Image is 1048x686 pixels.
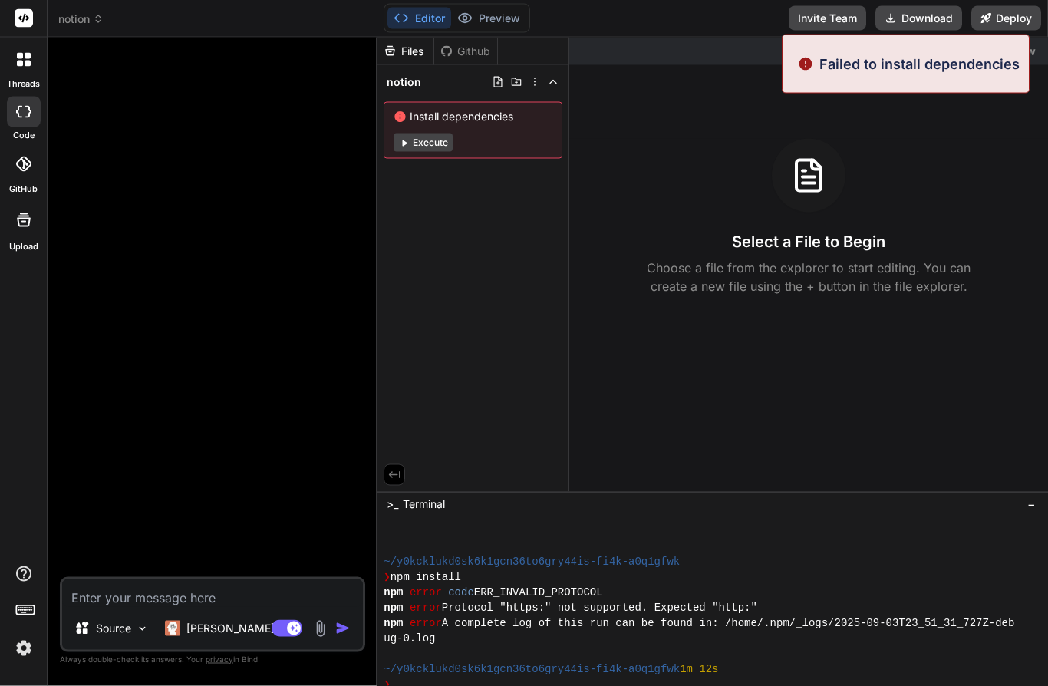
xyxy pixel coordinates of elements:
[394,134,453,152] button: Execute
[680,661,718,677] span: 1m 12s
[384,631,435,646] span: ug-0.log
[60,652,365,667] p: Always double-check its answers. Your in Bind
[410,600,442,615] span: error
[7,78,40,91] label: threads
[384,554,680,569] span: ~/y0kcklukd0sk6k1gcn36to6gry44is-fi4k-a0q1gfwk
[387,496,398,512] span: >_
[789,6,866,31] button: Invite Team
[637,259,980,295] p: Choose a file from the explorer to start editing. You can create a new file using the + button in...
[403,496,445,512] span: Terminal
[391,569,461,585] span: npm install
[1027,496,1036,512] span: −
[798,54,813,74] img: alert
[384,615,403,631] span: npm
[165,621,180,636] img: Claude 4 Sonnet
[9,240,38,253] label: Upload
[474,585,603,600] span: ERR_INVALID_PROTOCOL
[384,569,390,585] span: ❯
[732,231,885,252] h3: Select a File to Begin
[971,6,1041,31] button: Deploy
[377,44,433,59] div: Files
[410,585,442,600] span: error
[410,615,442,631] span: error
[335,621,351,636] img: icon
[387,74,421,90] span: notion
[206,655,233,664] span: privacy
[311,620,329,638] img: attachment
[394,109,552,124] span: Install dependencies
[875,6,962,31] button: Download
[442,615,1015,631] span: A complete log of this run can be found in: /home/.npm/_logs/2025-09-03T23_51_31_727Z-deb
[96,621,131,636] p: Source
[384,661,680,677] span: ~/y0kcklukd0sk6k1gcn36to6gry44is-fi4k-a0q1gfwk
[448,585,474,600] span: code
[186,621,301,636] p: [PERSON_NAME] 4 S..
[1024,492,1039,516] button: −
[13,129,35,142] label: code
[442,600,757,615] span: Protocol "https:" not supported. Expected "http:"
[58,12,104,27] span: notion
[819,54,1020,74] p: Failed to install dependencies
[434,44,497,59] div: Github
[384,585,403,600] span: npm
[384,600,403,615] span: npm
[136,622,149,635] img: Pick Models
[9,183,38,196] label: GitHub
[451,8,526,29] button: Preview
[11,635,37,661] img: settings
[387,8,451,29] button: Editor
